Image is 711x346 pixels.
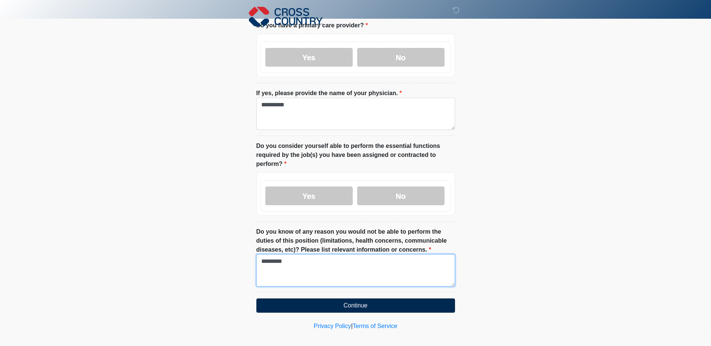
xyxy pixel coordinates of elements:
label: Do you consider yourself able to perform the essential functions required by the job(s) you have ... [256,142,455,169]
label: Yes [265,48,353,67]
a: Privacy Policy [314,323,351,329]
a: | [351,323,353,329]
img: Cross Country Logo [249,6,323,27]
label: No [357,186,445,205]
label: Yes [265,186,353,205]
label: No [357,48,445,67]
a: Terms of Service [353,323,397,329]
button: Continue [256,298,455,313]
label: Do you know of any reason you would not be able to perform the duties of this position (limitatio... [256,227,455,254]
label: If yes, please provide the name of your physician. [256,89,402,98]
